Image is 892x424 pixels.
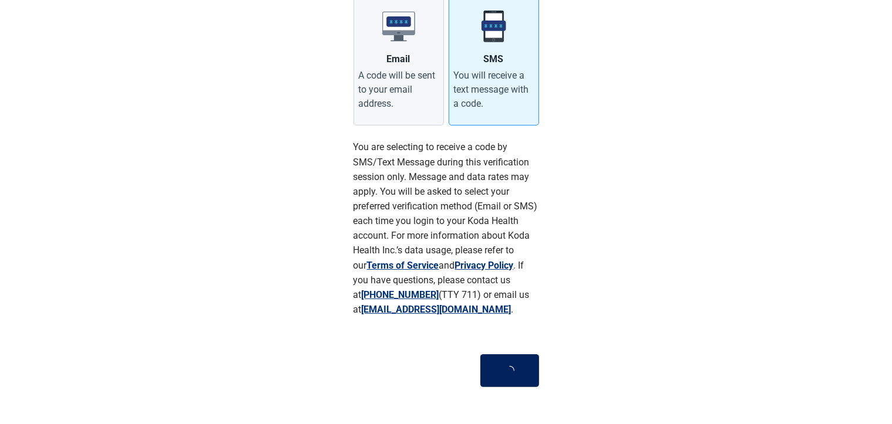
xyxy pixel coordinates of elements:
[362,304,511,315] a: [EMAIL_ADDRESS][DOMAIN_NAME]
[504,365,515,376] span: loading
[367,260,439,271] a: Terms of Service
[362,289,439,300] a: [PHONE_NUMBER]
[484,52,504,66] div: SMS
[455,260,514,271] a: Privacy Policy
[354,140,539,317] p: You are selecting to receive a code by SMS/Text Message during this verification session only. Me...
[359,69,439,111] div: A code will be sent to your email address.
[454,69,534,111] div: You will receive a text message with a code.
[387,52,410,66] div: Email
